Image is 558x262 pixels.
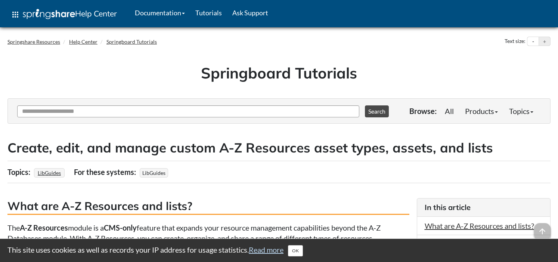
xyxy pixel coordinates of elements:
[288,245,303,256] button: Close
[74,165,138,179] div: For these systems:
[37,167,62,178] a: LibGuides
[7,139,551,157] h2: Create, edit, and manage custom A-Z Resources asset types, assets, and lists
[409,106,437,116] p: Browse:
[503,104,539,118] a: Topics
[130,3,190,22] a: Documentation
[6,3,122,26] a: apps Help Center
[534,223,551,240] span: arrow_upward
[13,62,545,83] h1: Springboard Tutorials
[503,37,527,46] div: Text size:
[75,9,117,18] span: Help Center
[534,224,551,233] a: arrow_upward
[365,105,389,117] button: Search
[106,38,157,45] a: Springboard Tutorials
[459,104,503,118] a: Products
[439,104,459,118] a: All
[425,221,534,230] a: What are A-Z Resources and lists?
[11,10,20,19] span: apps
[7,222,409,254] p: The module is a feature that expands your resource management capabilities beyond the A-Z Databas...
[190,3,227,22] a: Tutorials
[249,245,283,254] a: Read more
[227,3,273,22] a: Ask Support
[425,202,543,213] h3: In this article
[7,165,32,179] div: Topics:
[527,37,539,46] button: Decrease text size
[539,37,550,46] button: Increase text size
[69,38,97,45] a: Help Center
[7,38,60,45] a: Springshare Resources
[140,168,168,178] span: LibGuides
[23,9,75,19] img: Springshare
[104,223,137,232] strong: CMS-only
[20,223,68,232] strong: A-Z Resources
[7,198,409,215] h3: What are A-Z Resources and lists?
